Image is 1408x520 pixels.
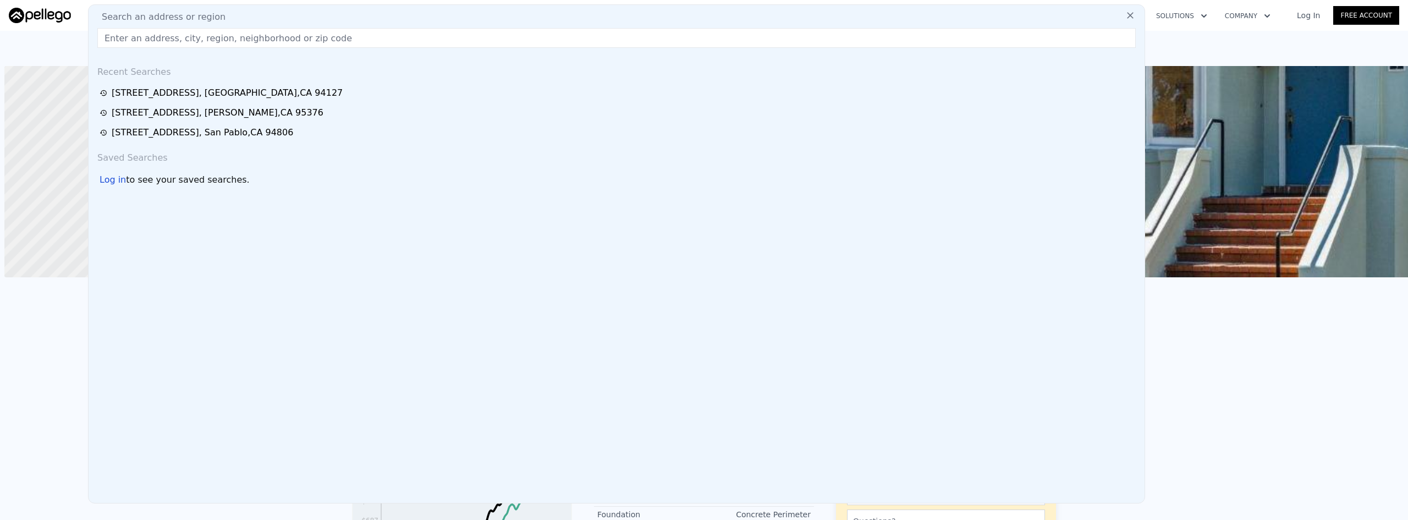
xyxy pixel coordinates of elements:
a: Log In [1284,10,1333,21]
span: to see your saved searches. [126,173,249,187]
a: Free Account [1333,6,1399,25]
button: Company [1216,6,1279,26]
a: [STREET_ADDRESS], [PERSON_NAME],CA 95376 [100,106,1137,119]
div: [STREET_ADDRESS] , San Pablo , CA 94806 [112,126,293,139]
input: Enter an address, city, region, neighborhood or zip code [97,28,1136,48]
div: Recent Searches [93,57,1140,83]
div: Log in [100,173,126,187]
span: Search an address or region [93,10,226,24]
button: Solutions [1147,6,1216,26]
div: Foundation [597,509,704,520]
tspan: $837 [361,497,378,505]
div: Concrete Perimeter [704,509,811,520]
div: Saved Searches [93,143,1140,169]
div: [STREET_ADDRESS] , [PERSON_NAME] , CA 95376 [112,106,323,119]
img: Pellego [9,8,71,23]
a: [STREET_ADDRESS], San Pablo,CA 94806 [100,126,1137,139]
a: [STREET_ADDRESS], [GEOGRAPHIC_DATA],CA 94127 [100,86,1137,100]
div: [STREET_ADDRESS] , [GEOGRAPHIC_DATA] , CA 94127 [112,86,343,100]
